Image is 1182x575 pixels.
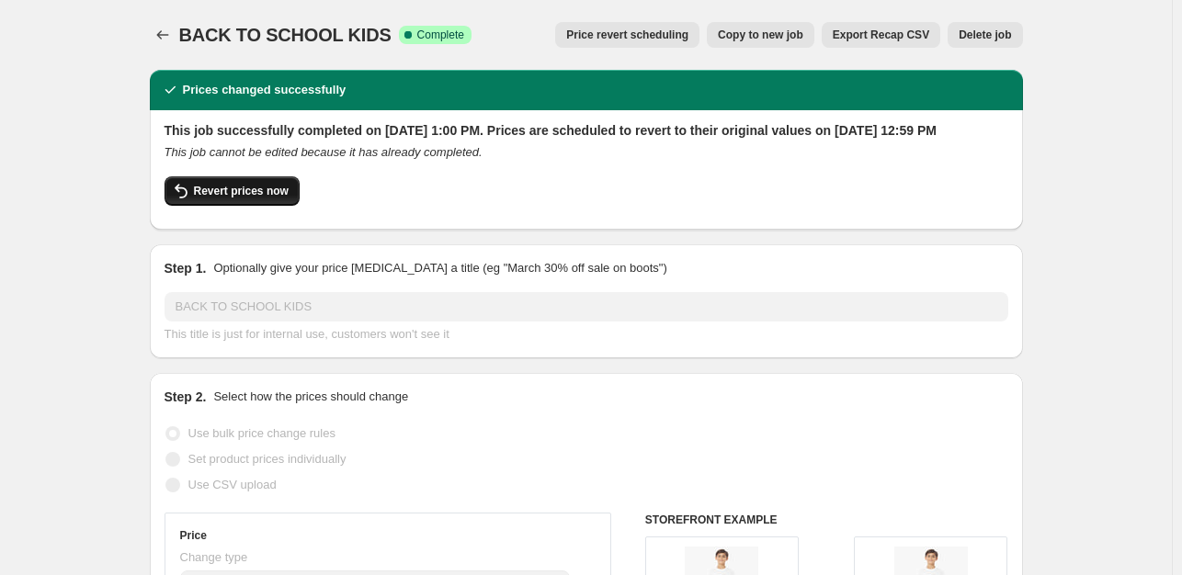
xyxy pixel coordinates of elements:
[555,22,699,48] button: Price revert scheduling
[948,22,1022,48] button: Delete job
[417,28,464,42] span: Complete
[165,259,207,277] h2: Step 1.
[718,28,803,42] span: Copy to new job
[165,388,207,406] h2: Step 2.
[165,327,449,341] span: This title is just for internal use, customers won't see it
[180,550,248,564] span: Change type
[183,81,347,99] h2: Prices changed successfully
[822,22,940,48] button: Export Recap CSV
[213,259,666,277] p: Optionally give your price [MEDICAL_DATA] a title (eg "March 30% off sale on boots")
[165,176,300,206] button: Revert prices now
[566,28,688,42] span: Price revert scheduling
[833,28,929,42] span: Export Recap CSV
[645,513,1008,527] h6: STOREFRONT EXAMPLE
[707,22,814,48] button: Copy to new job
[165,145,483,159] i: This job cannot be edited because it has already completed.
[180,528,207,543] h3: Price
[150,22,176,48] button: Price change jobs
[188,426,335,440] span: Use bulk price change rules
[165,292,1008,321] input: 30% off holiday sale
[188,478,277,491] span: Use CSV upload
[959,28,1011,42] span: Delete job
[194,184,289,198] span: Revert prices now
[165,121,1008,140] h2: This job successfully completed on [DATE] 1:00 PM. Prices are scheduled to revert to their origin...
[188,452,347,466] span: Set product prices individually
[179,25,392,45] span: BACK TO SCHOOL KIDS
[213,388,408,406] p: Select how the prices should change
